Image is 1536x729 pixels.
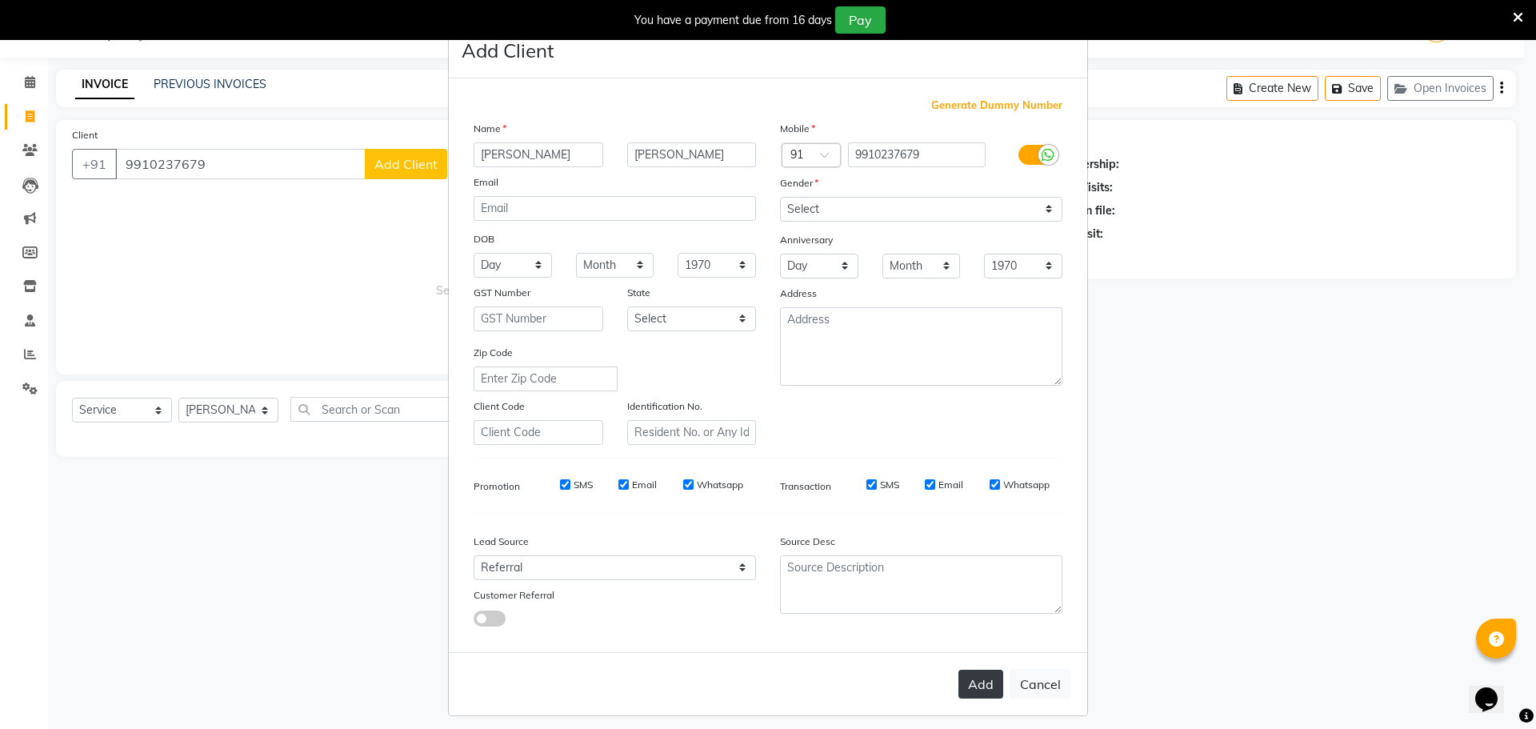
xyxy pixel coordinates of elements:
label: Gender [780,176,818,190]
label: SMS [574,478,593,492]
span: Generate Dummy Number [931,98,1062,114]
input: Mobile [848,142,986,167]
label: Client Code [474,399,525,414]
label: Email [474,175,498,190]
label: Transaction [780,479,831,494]
input: First Name [474,142,603,167]
label: DOB [474,232,494,246]
label: GST Number [474,286,530,300]
label: Address [780,286,817,301]
button: Add [958,670,1003,699]
button: Pay [835,6,886,34]
label: Identification No. [627,399,702,414]
input: Email [474,196,756,221]
label: Name [474,122,506,136]
input: Enter Zip Code [474,367,618,391]
label: State [627,286,650,300]
input: GST Number [474,306,603,331]
label: Mobile [780,122,815,136]
label: Zip Code [474,346,513,360]
input: Client Code [474,420,603,445]
button: Cancel [1010,669,1071,699]
input: Resident No. or Any Id [627,420,757,445]
h4: Add Client [462,36,554,65]
label: Customer Referral [474,588,554,603]
label: Whatsapp [697,478,743,492]
label: Email [632,478,657,492]
div: You have a payment due from 16 days [634,12,832,29]
label: Anniversary [780,233,833,247]
input: Last Name [627,142,757,167]
label: SMS [880,478,899,492]
iframe: chat widget [1469,665,1520,713]
label: Email [938,478,963,492]
label: Whatsapp [1003,478,1050,492]
label: Lead Source [474,535,529,549]
label: Source Desc [780,535,835,549]
label: Promotion [474,479,520,494]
